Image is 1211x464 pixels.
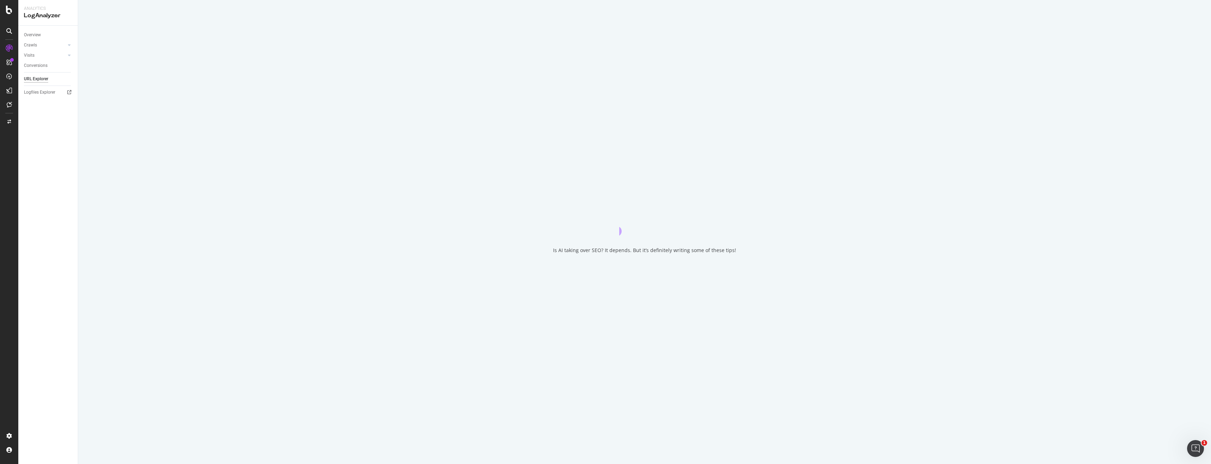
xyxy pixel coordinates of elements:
[1201,440,1207,446] span: 1
[24,42,37,49] div: Crawls
[24,42,66,49] a: Crawls
[24,12,72,20] div: LogAnalyzer
[24,52,66,59] a: Visits
[24,31,73,39] a: Overview
[24,52,34,59] div: Visits
[24,62,48,69] div: Conversions
[553,247,736,254] div: Is AI taking over SEO? It depends. But it’s definitely writing some of these tips!
[24,75,48,83] div: URL Explorer
[24,89,55,96] div: Logfiles Explorer
[24,89,73,96] a: Logfiles Explorer
[24,31,41,39] div: Overview
[1187,440,1204,457] iframe: Intercom live chat
[24,6,72,12] div: Analytics
[24,62,73,69] a: Conversions
[619,210,670,236] div: animation
[24,75,73,83] a: URL Explorer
